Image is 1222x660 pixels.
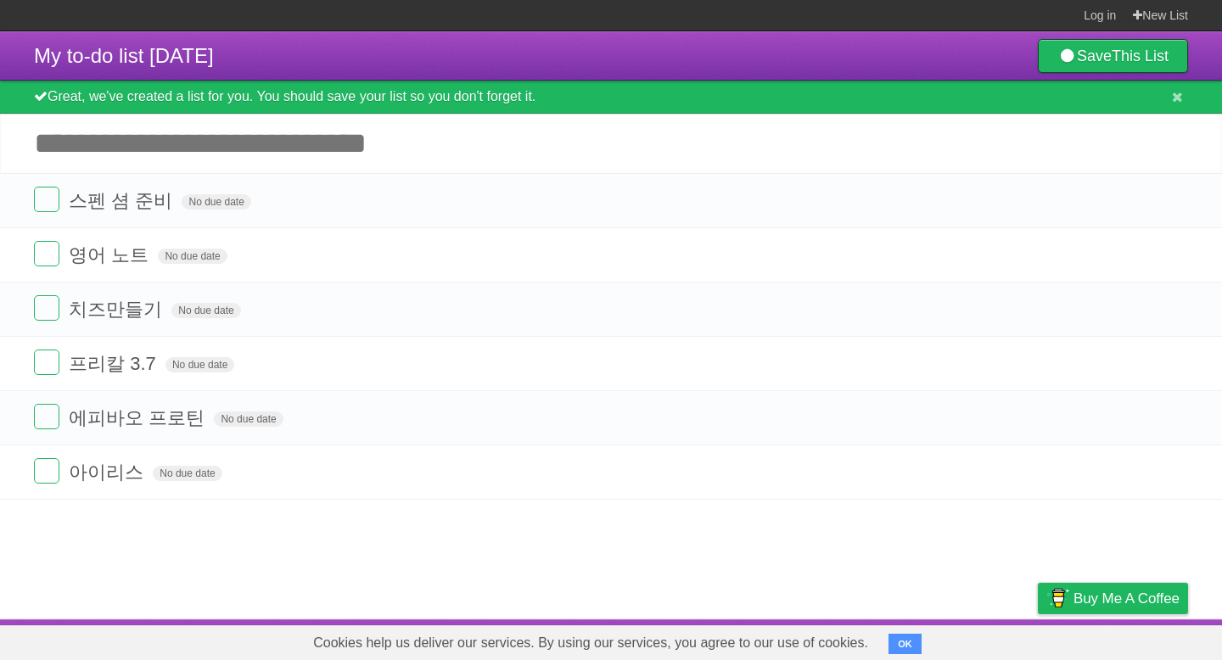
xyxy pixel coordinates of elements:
img: Buy me a coffee [1046,584,1069,612]
span: Cookies help us deliver our services. By using our services, you agree to our use of cookies. [296,626,885,660]
span: No due date [153,466,221,481]
label: Done [34,350,59,375]
label: Done [34,241,59,266]
a: Buy me a coffee [1038,583,1188,614]
span: 에피바오 프로틴 [69,407,209,428]
span: 프리칼 3.7 [69,353,160,374]
a: Privacy [1016,624,1060,656]
span: 스펜 셤 준비 [69,190,177,211]
label: Done [34,404,59,429]
a: About [812,624,848,656]
span: 영어 노트 [69,244,153,266]
span: No due date [165,357,234,372]
span: My to-do list [DATE] [34,44,214,67]
span: No due date [171,303,240,318]
label: Done [34,458,59,484]
span: 치즈만들기 [69,299,166,320]
a: Suggest a feature [1081,624,1188,656]
b: This List [1112,48,1169,64]
a: Developers [868,624,937,656]
a: SaveThis List [1038,39,1188,73]
span: No due date [182,194,250,210]
label: Done [34,187,59,212]
button: OK [888,634,922,654]
label: Done [34,295,59,321]
span: No due date [214,411,283,427]
span: Buy me a coffee [1073,584,1180,613]
a: Terms [958,624,995,656]
span: No due date [158,249,227,264]
span: 아이리스 [69,461,148,483]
